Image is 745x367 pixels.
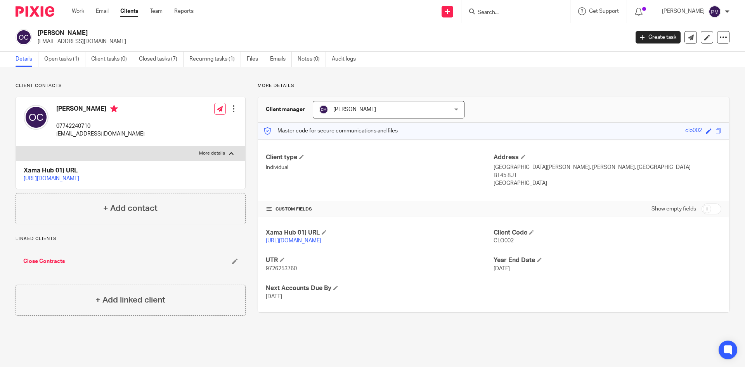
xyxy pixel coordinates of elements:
[103,202,158,214] h4: + Add contact
[494,163,721,171] p: [GEOGRAPHIC_DATA][PERSON_NAME], [PERSON_NAME], [GEOGRAPHIC_DATA]
[494,266,510,271] span: [DATE]
[332,52,362,67] a: Audit logs
[298,52,326,67] a: Notes (0)
[266,163,494,171] p: Individual
[120,7,138,15] a: Clients
[494,179,721,187] p: [GEOGRAPHIC_DATA]
[16,29,32,45] img: svg%3E
[651,205,696,213] label: Show empty fields
[266,206,494,212] h4: CUSTOM FIELDS
[150,7,163,15] a: Team
[72,7,84,15] a: Work
[709,5,721,18] img: svg%3E
[589,9,619,14] span: Get Support
[96,7,109,15] a: Email
[494,256,721,264] h4: Year End Date
[91,52,133,67] a: Client tasks (0)
[662,7,705,15] p: [PERSON_NAME]
[270,52,292,67] a: Emails
[189,52,241,67] a: Recurring tasks (1)
[266,294,282,299] span: [DATE]
[494,153,721,162] h4: Address
[685,127,702,136] div: clo002
[174,7,194,15] a: Reports
[95,294,165,306] h4: + Add linked client
[16,236,246,242] p: Linked clients
[266,238,321,244] a: [URL][DOMAIN_NAME]
[266,106,305,113] h3: Client manager
[494,229,721,237] h4: Client Code
[24,167,237,175] h4: Xama Hub 01) URL
[24,176,79,181] a: [URL][DOMAIN_NAME]
[266,266,297,271] span: 9726253760
[38,38,624,45] p: [EMAIL_ADDRESS][DOMAIN_NAME]
[16,6,54,17] img: Pixie
[56,130,145,138] p: [EMAIL_ADDRESS][DOMAIN_NAME]
[247,52,264,67] a: Files
[16,83,246,89] p: Client contacts
[23,257,65,265] a: Close Contracts
[24,105,49,130] img: svg%3E
[258,83,729,89] p: More details
[199,150,225,157] p: More details
[319,105,328,114] img: svg%3E
[636,31,681,43] a: Create task
[266,229,494,237] h4: Xama Hub 01) URL
[266,284,494,292] h4: Next Accounts Due By
[38,29,507,37] h2: [PERSON_NAME]
[56,105,145,115] h4: [PERSON_NAME]
[494,172,721,179] p: BT45 8JT
[264,127,398,135] p: Master code for secure communications and files
[44,52,85,67] a: Open tasks (1)
[494,238,514,244] span: CLO002
[266,153,494,162] h4: Client type
[139,52,184,67] a: Closed tasks (7)
[16,52,38,67] a: Details
[477,9,547,16] input: Search
[333,107,376,112] span: [PERSON_NAME]
[266,256,494,264] h4: UTR
[110,105,118,113] i: Primary
[56,122,145,130] p: 07742240710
